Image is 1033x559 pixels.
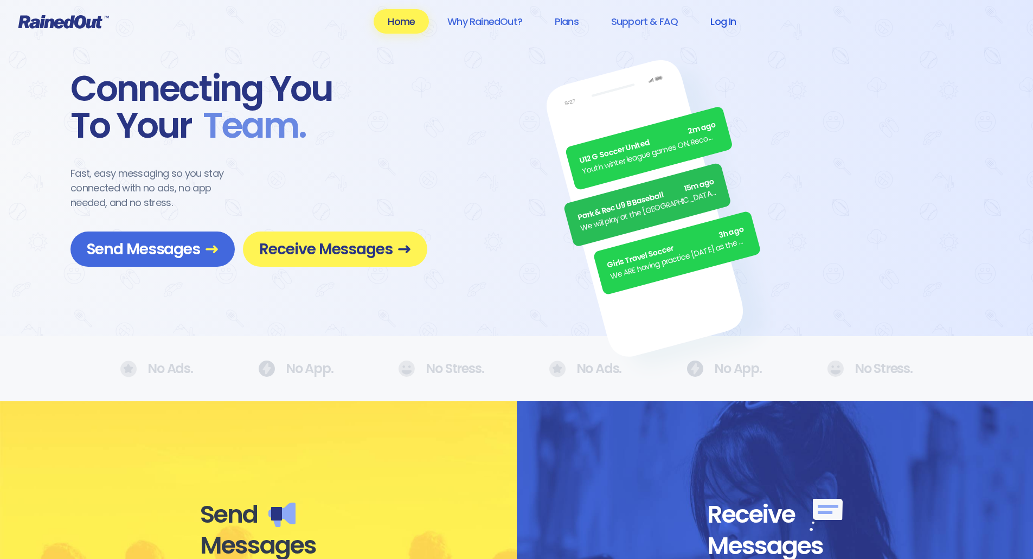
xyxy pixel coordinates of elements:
[192,107,306,144] span: Team .
[581,130,721,178] div: Youth winter league games ON. Recommend running shoes/sneakers for players as option for footwear.
[268,503,296,527] img: Send messages
[258,361,275,377] img: No Ads.
[87,240,219,259] span: Send Messages
[810,499,843,531] img: Receive messages
[70,232,235,267] a: Send Messages
[686,361,762,377] div: No App.
[549,361,622,377] div: No Ads.
[549,361,566,377] img: No Ads.
[258,361,333,377] div: No App.
[120,361,137,377] img: No Ads.
[578,119,717,167] div: U12 G Soccer United
[200,499,316,530] div: Send
[70,70,427,144] div: Connecting You To Your
[597,9,692,34] a: Support & FAQ
[579,187,718,234] div: We will play at the [GEOGRAPHIC_DATA]. Wear white, be at the field by 5pm.
[70,166,244,210] div: Fast, easy messaging so you stay connected with no ads, no app needed, and no stress.
[717,224,745,242] span: 3h ago
[827,361,913,377] div: No Stress.
[398,361,415,377] img: No Ads.
[259,240,411,259] span: Receive Messages
[686,361,703,377] img: No Ads.
[707,499,843,531] div: Receive
[374,9,429,34] a: Home
[683,176,715,195] span: 15m ago
[606,224,746,272] div: Girls Travel Soccer
[827,361,844,377] img: No Ads.
[609,235,748,282] div: We ARE having practice [DATE] as the sun is finally out.
[541,9,593,34] a: Plans
[576,176,716,223] div: Park & Rec U9 B Baseball
[120,361,193,377] div: No Ads.
[687,119,717,138] span: 2m ago
[398,361,484,377] div: No Stress.
[696,9,750,34] a: Log In
[433,9,536,34] a: Why RainedOut?
[243,232,427,267] a: Receive Messages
